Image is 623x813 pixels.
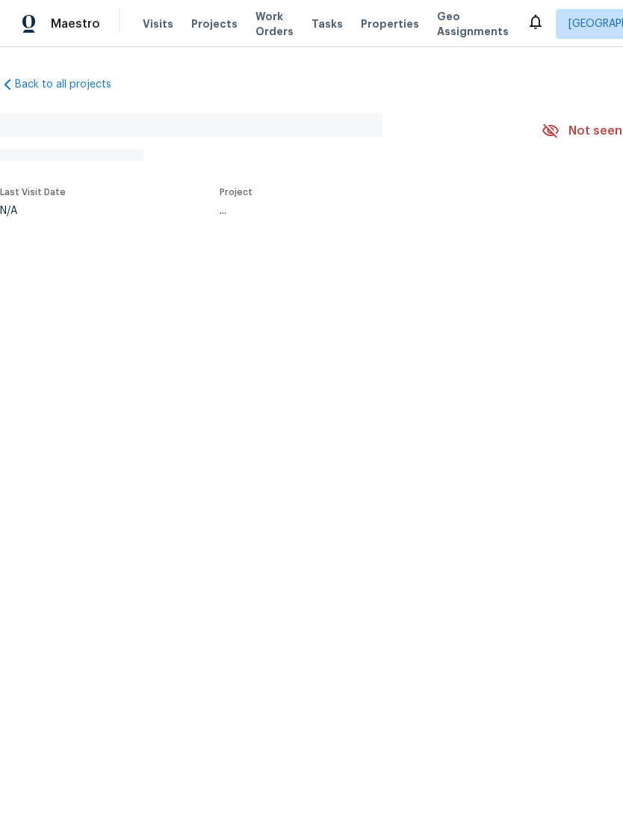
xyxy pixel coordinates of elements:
[220,188,252,197] span: Project
[220,206,506,216] div: ...
[51,16,100,31] span: Maestro
[311,19,343,29] span: Tasks
[143,16,173,31] span: Visits
[255,9,294,39] span: Work Orders
[191,16,238,31] span: Projects
[361,16,419,31] span: Properties
[437,9,509,39] span: Geo Assignments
